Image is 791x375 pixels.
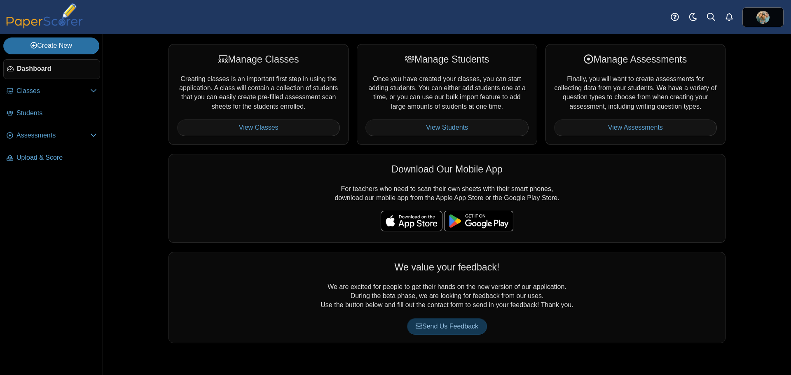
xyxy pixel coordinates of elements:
a: View Assessments [554,119,717,136]
span: Assessments [16,131,90,140]
a: View Students [365,119,528,136]
div: Once you have created your classes, you can start adding students. You can either add students on... [357,44,537,144]
div: Manage Assessments [554,53,717,66]
a: Assessments [3,126,100,146]
div: Creating classes is an important first step in using the application. A class will contain a coll... [168,44,349,144]
span: Classes [16,86,90,95]
a: Students [3,104,100,123]
a: View Classes [177,119,340,136]
a: ps.7R70R2c4AQM5KRlH [742,7,784,27]
div: For teachers who need to scan their own sheets with their smart phones, download our mobile app f... [168,154,725,243]
div: We are excited for people to get their hands on the new version of our application. During the be... [168,252,725,343]
img: google-play-badge.png [444,211,513,231]
a: Create New [3,37,99,54]
img: PaperScorer [3,3,86,28]
a: Dashboard [3,59,100,79]
div: Finally, you will want to create assessments for collecting data from your students. We have a va... [545,44,725,144]
div: Manage Students [365,53,528,66]
img: ps.7R70R2c4AQM5KRlH [756,11,770,24]
a: Send Us Feedback [407,318,487,335]
a: Alerts [720,8,738,26]
span: Timothy Kemp [756,11,770,24]
div: We value your feedback! [177,261,717,274]
div: Manage Classes [177,53,340,66]
div: Download Our Mobile App [177,163,717,176]
span: Students [16,109,97,118]
a: Upload & Score [3,148,100,168]
a: Classes [3,82,100,101]
span: Send Us Feedback [416,323,478,330]
img: apple-store-badge.svg [381,211,442,231]
span: Dashboard [17,64,96,73]
span: Upload & Score [16,153,97,162]
a: PaperScorer [3,23,86,30]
